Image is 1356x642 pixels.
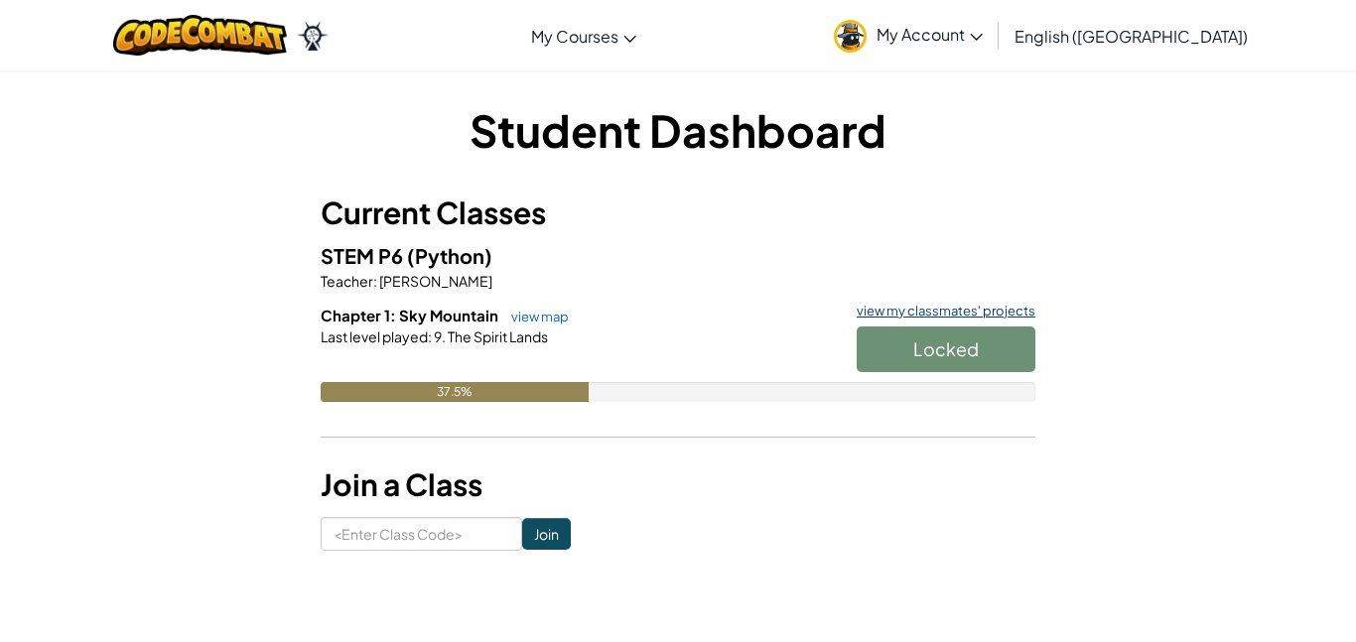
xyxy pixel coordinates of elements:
span: Teacher [321,272,373,290]
a: My Account [824,4,993,66]
a: view my classmates' projects [847,305,1035,318]
span: 9. [432,327,446,345]
div: 37.5% [321,382,589,402]
span: Last level played [321,327,428,345]
img: avatar [834,20,867,53]
span: : [428,327,432,345]
h1: Student Dashboard [321,99,1035,161]
a: view map [501,309,569,324]
span: English ([GEOGRAPHIC_DATA]) [1015,26,1248,47]
img: Ozaria [297,21,329,51]
span: The Spirit Lands [446,327,548,345]
a: English ([GEOGRAPHIC_DATA]) [1005,9,1258,63]
span: : [373,272,377,290]
span: [PERSON_NAME] [377,272,492,290]
a: My Courses [521,9,646,63]
img: CodeCombat logo [113,15,287,56]
span: Chapter 1: Sky Mountain [321,306,501,324]
input: <Enter Class Code> [321,517,522,551]
h3: Current Classes [321,191,1035,235]
span: STEM P6 [321,243,407,268]
span: My Courses [531,26,618,47]
span: (Python) [407,243,492,268]
span: My Account [877,24,983,45]
h3: Join a Class [321,462,1035,507]
input: Join [522,518,571,550]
